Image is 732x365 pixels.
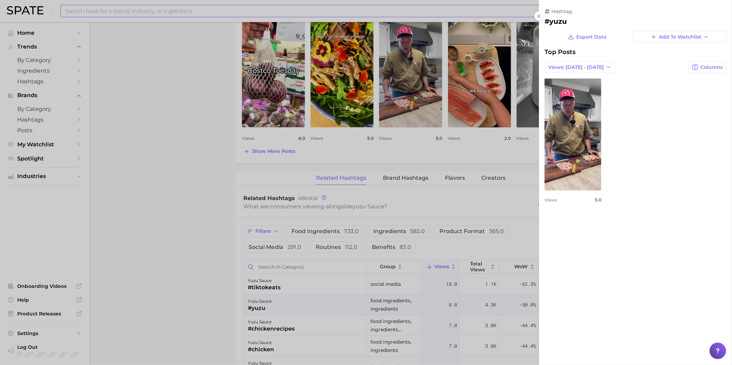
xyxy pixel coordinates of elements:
[551,8,572,14] span: hashtag
[545,17,726,25] h2: #yuzu
[700,64,723,70] span: Columns
[545,61,615,73] button: Views: [DATE] - [DATE]
[688,61,726,73] button: Columns
[577,34,607,40] span: Export Data
[633,31,726,43] button: Add to Watchlist
[545,48,576,56] span: Top Posts
[595,197,601,202] span: 5.0
[659,34,701,40] span: Add to Watchlist
[548,64,604,70] span: Views: [DATE] - [DATE]
[566,31,608,43] button: Export Data
[545,197,557,202] span: Views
